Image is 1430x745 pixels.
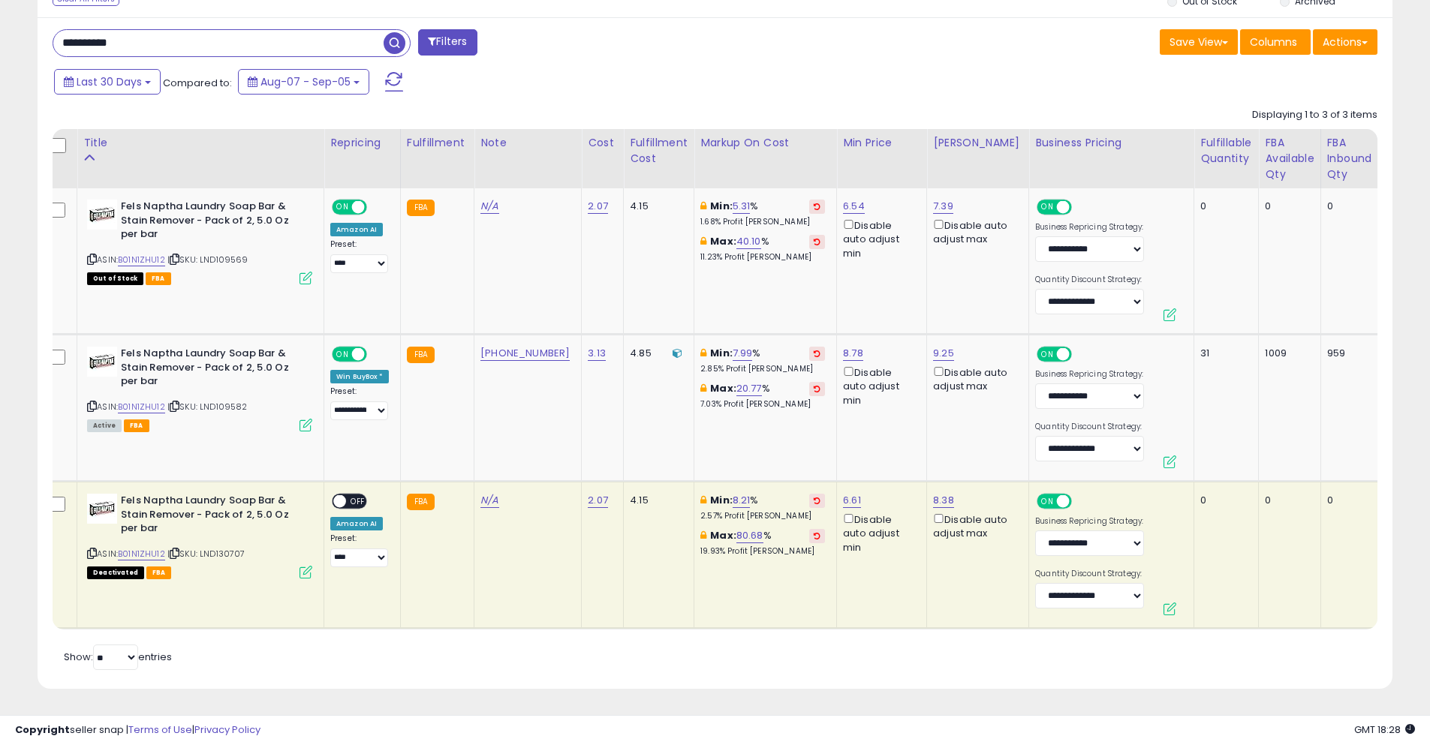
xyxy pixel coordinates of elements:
[260,74,351,89] span: Aug-07 - Sep-05
[700,511,825,521] p: 2.57% Profit [PERSON_NAME]
[630,494,682,507] div: 4.15
[700,529,825,557] div: %
[843,364,915,407] div: Disable auto adjust min
[736,381,762,396] a: 20.77
[1160,29,1238,55] button: Save View
[480,199,498,214] a: N/A
[710,528,736,542] b: Max:
[121,200,303,245] b: Fels Naptha Laundry Soap Bar & Stain Remover - Pack of 2, 5.0 Oz per bar
[330,517,383,530] div: Amazon AI
[146,272,171,285] span: FBA
[1265,347,1308,360] div: 1009
[710,493,733,507] b: Min:
[1354,722,1415,737] span: 2025-10-8 18:28 GMT
[146,566,172,579] span: FBA
[1327,135,1372,182] div: FBA inbound Qty
[710,199,733,213] b: Min:
[87,200,312,283] div: ASIN:
[418,29,477,56] button: Filters
[700,252,825,263] p: 11.23% Profit [PERSON_NAME]
[733,346,753,361] a: 7.99
[843,493,861,508] a: 6.61
[194,722,260,737] a: Privacy Policy
[700,546,825,557] p: 19.93% Profit [PERSON_NAME]
[87,272,143,285] span: All listings that are currently out of stock and unavailable for purchase on Amazon
[736,528,763,543] a: 80.68
[87,419,122,432] span: All listings currently available for purchase on Amazon
[330,223,383,236] div: Amazon AI
[1035,222,1144,233] label: Business Repricing Strategy:
[843,217,915,260] div: Disable auto adjust min
[15,723,260,737] div: seller snap | |
[407,200,435,216] small: FBA
[1265,200,1308,213] div: 0
[933,199,953,214] a: 7.39
[167,548,245,560] span: | SKU: LND130707
[330,135,394,151] div: Repricing
[480,346,570,361] a: [PHONE_NUMBER]
[238,69,369,95] button: Aug-07 - Sep-05
[933,511,1017,540] div: Disable auto adjust max
[1200,347,1247,360] div: 31
[1038,348,1057,361] span: ON
[121,347,303,392] b: Fels Naptha Laundry Soap Bar & Stain Remover - Pack of 2, 5.0 Oz per bar
[1035,569,1144,579] label: Quantity Discount Strategy:
[118,401,165,413] a: B01N1ZHU12
[124,419,149,432] span: FBA
[1327,494,1367,507] div: 0
[700,364,825,374] p: 2.85% Profit [PERSON_NAME]
[710,234,736,248] b: Max:
[330,239,389,273] div: Preset:
[87,347,312,430] div: ASIN:
[700,494,825,521] div: %
[330,370,389,383] div: Win BuyBox *
[630,135,688,167] div: Fulfillment Cost
[1200,200,1247,213] div: 0
[933,217,1017,246] div: Disable auto adjust max
[1265,135,1314,182] div: FBA Available Qty
[1070,348,1094,361] span: OFF
[330,386,389,420] div: Preset:
[733,199,751,214] a: 5.31
[733,493,751,508] a: 8.21
[167,254,248,266] span: | SKU: LND109569
[118,548,165,560] a: B01N1ZHU12
[87,494,312,577] div: ASIN:
[333,348,352,361] span: ON
[694,129,837,188] th: The percentage added to the cost of goods (COGS) that forms the calculator for Min & Max prices.
[87,494,117,524] img: 41Fr3qV1L3L._SL40_.jpg
[163,76,232,90] span: Compared to:
[700,399,825,410] p: 7.03% Profit [PERSON_NAME]
[588,199,608,214] a: 2.07
[1035,275,1144,285] label: Quantity Discount Strategy:
[843,135,920,151] div: Min Price
[1327,200,1367,213] div: 0
[1038,495,1057,508] span: ON
[1070,201,1094,214] span: OFF
[700,135,830,151] div: Markup on Cost
[588,493,608,508] a: 2.07
[83,135,318,151] div: Title
[480,135,575,151] div: Note
[330,533,389,567] div: Preset:
[1265,494,1308,507] div: 0
[1035,516,1144,527] label: Business Repricing Strategy:
[933,135,1022,151] div: [PERSON_NAME]
[1240,29,1311,55] button: Columns
[1252,108,1377,122] div: Displaying 1 to 3 of 3 items
[1035,369,1144,380] label: Business Repricing Strategy:
[588,346,606,361] a: 3.13
[77,74,142,89] span: Last 30 Days
[118,254,165,266] a: B01N1ZHU12
[1313,29,1377,55] button: Actions
[1200,494,1247,507] div: 0
[588,135,617,151] div: Cost
[54,69,161,95] button: Last 30 Days
[1035,422,1144,432] label: Quantity Discount Strategy:
[710,346,733,360] b: Min:
[480,493,498,508] a: N/A
[933,346,954,361] a: 9.25
[700,347,825,374] div: %
[1070,495,1094,508] span: OFF
[843,199,865,214] a: 6.54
